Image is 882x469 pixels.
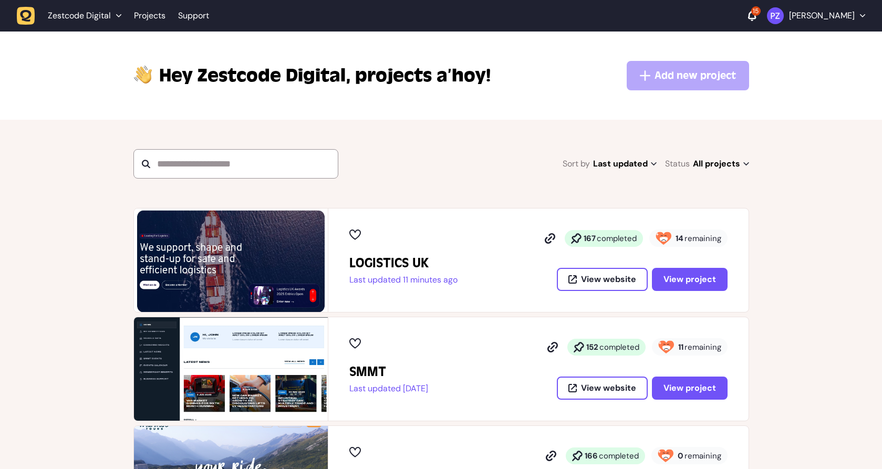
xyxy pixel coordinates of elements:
img: LOGISTICS UK [134,209,328,312]
p: [PERSON_NAME] [789,11,855,21]
strong: 11 [678,342,683,352]
span: remaining [684,233,721,244]
strong: 152 [586,342,598,352]
strong: 167 [584,233,596,244]
a: Projects [134,6,165,25]
img: hi-hand [133,63,153,85]
strong: 166 [585,451,598,461]
button: View project [652,268,728,291]
button: Add new project [627,61,749,90]
img: SMMT [134,317,328,421]
p: projects a’hoy! [159,63,491,88]
span: View project [663,275,716,284]
span: All projects [693,157,749,171]
p: Last updated [DATE] [349,383,428,394]
span: completed [599,451,639,461]
span: View website [581,275,636,284]
img: Paris Zisis [767,7,784,24]
span: Status [665,157,690,171]
p: Last updated 11 minutes ago [349,275,458,285]
strong: 14 [676,233,683,244]
button: View website [557,268,648,291]
span: Add new project [655,68,736,83]
button: View website [557,377,648,400]
span: remaining [684,451,721,461]
div: 15 [751,6,761,16]
a: Support [178,11,209,21]
button: View project [652,377,728,400]
span: Zestcode Digital [159,63,351,88]
h2: SMMT [349,363,428,380]
span: completed [599,342,639,352]
span: Zestcode Digital [48,11,111,21]
span: View project [663,384,716,392]
span: View website [581,384,636,392]
span: Sort by [563,157,590,171]
strong: 0 [678,451,683,461]
h2: LOGISTICS UK [349,255,458,272]
button: [PERSON_NAME] [767,7,865,24]
span: remaining [684,342,721,352]
button: Zestcode Digital [17,6,128,25]
span: Last updated [593,157,657,171]
span: completed [597,233,637,244]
